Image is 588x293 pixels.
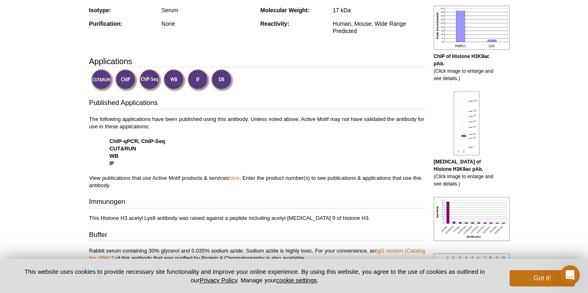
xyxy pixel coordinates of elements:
img: ChIP Validated [115,69,138,92]
b: ChIP of Histone H3K9ac pAb. [434,54,489,67]
img: Histone H3K9ac antibody (pAb) tested by Western blot. [454,92,479,155]
div: Human, Mouse, Wide Range Predicted [333,20,425,35]
img: Histone H3K9ac antibody (pAb) tested by ChIP. [434,6,510,50]
strong: Isotype: [89,7,111,13]
p: (Click image to enlarge and see details.) [434,53,499,82]
b: [MEDICAL_DATA] of Histone H3K9ac pAb. [434,159,483,172]
p: This website uses cookies to provide necessary site functionality and improve your online experie... [13,267,496,284]
div: None [161,20,254,27]
h3: Applications [89,55,425,67]
img: ChIP-Seq Validated [139,69,162,92]
strong: WB [109,153,118,159]
button: cookie settings [276,277,317,284]
p: (Click image to enlarge and see details.) [434,158,499,188]
a: Privacy Policy [200,277,237,284]
p: This Histone H3 acetyl Lys9 antibody was raised against a peptide including acetyl-[MEDICAL_DATA]... [89,215,425,222]
strong: Reactivity: [261,20,290,27]
img: Western Blot Validated [163,69,186,92]
img: CUT&RUN Validated [91,69,114,92]
strong: IF [109,160,114,166]
p: The following applications have been published using this antibody. Unless noted above, Active Mo... [89,116,425,189]
img: Dot Blot Validated [211,69,234,92]
strong: Purification: [89,20,122,27]
img: Histone H3K9ac antibody (pAb) tested by dot blot analysis. [434,253,510,278]
div: Serum [161,7,254,14]
strong: ChIP-qPCR, ChIP-Seq [109,138,165,144]
button: Got it! [510,270,575,286]
a: here [229,175,239,181]
iframe: Intercom live chat [560,265,580,285]
img: Immunofluorescence Validated [187,69,210,92]
strong: Molecular Weight: [261,7,310,13]
h3: Published Applications [89,98,425,110]
h3: Buffer [89,230,425,242]
h3: Immunogen [89,197,425,208]
img: Histone H3 acetyl Lys9 (pAb) antibody specificity tested by peptide array analysis. [434,197,510,241]
strong: CUT&RUN [109,145,136,152]
p: Rabbit serum containing 30% glycerol and 0.035% sodium azide. Sodium azide is highly toxic. For y... [89,247,425,262]
div: 17 kDa [333,7,425,14]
